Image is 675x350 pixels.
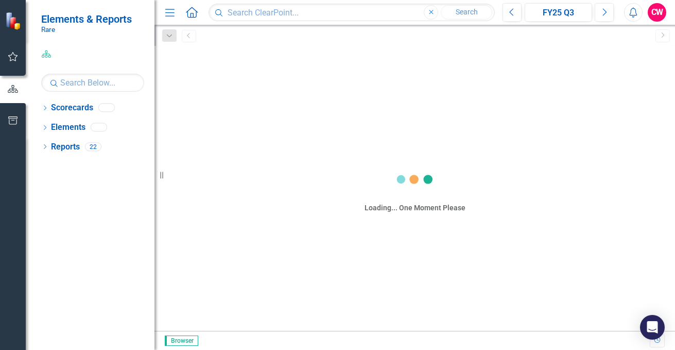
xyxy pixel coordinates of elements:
div: FY25 Q3 [528,7,589,19]
span: Browser [165,336,198,346]
span: Elements & Reports [41,13,132,25]
div: Loading... One Moment Please [365,203,465,213]
button: FY25 Q3 [525,3,592,22]
img: ClearPoint Strategy [5,11,23,29]
button: CW [648,3,666,22]
a: Reports [51,141,80,153]
small: Rare [41,25,132,34]
input: Search Below... [41,74,144,92]
input: Search ClearPoint... [209,4,495,22]
button: Search [441,5,492,20]
a: Elements [51,122,85,134]
div: 22 [85,142,101,151]
a: Scorecards [51,102,93,114]
div: Open Intercom Messenger [640,315,665,340]
span: Search [456,8,478,16]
